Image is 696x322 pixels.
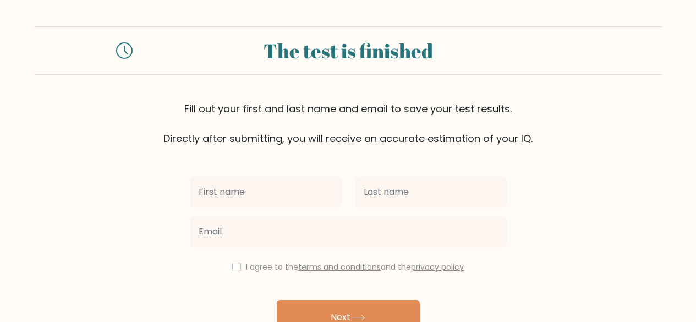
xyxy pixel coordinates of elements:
[355,177,507,208] input: Last name
[298,261,381,272] a: terms and conditions
[190,216,507,247] input: Email
[146,36,551,66] div: The test is finished
[190,177,342,208] input: First name
[35,101,662,146] div: Fill out your first and last name and email to save your test results. Directly after submitting,...
[246,261,464,272] label: I agree to the and the
[411,261,464,272] a: privacy policy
